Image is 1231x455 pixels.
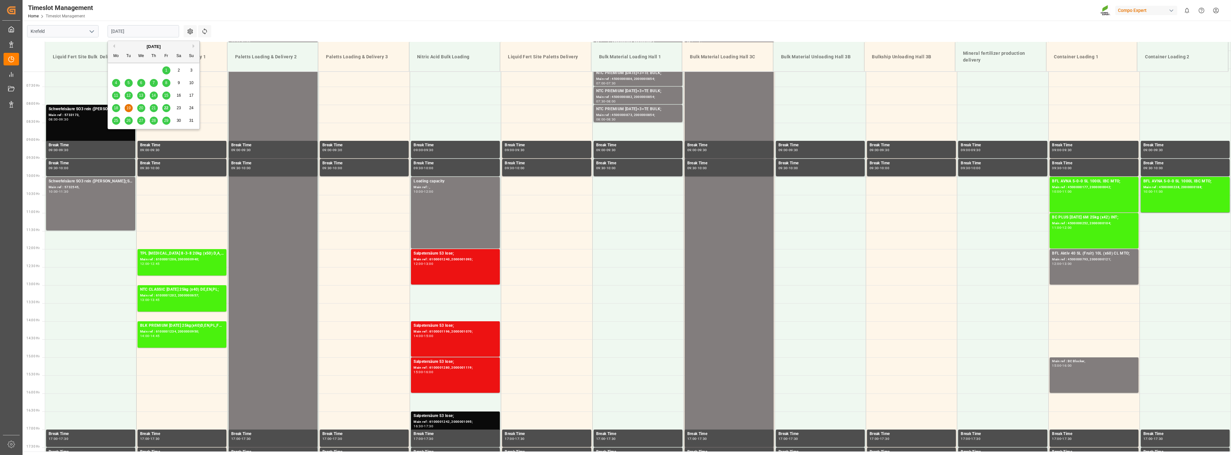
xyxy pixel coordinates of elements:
span: 15:00 Hr [26,354,40,358]
span: 27 [139,118,143,123]
div: 10:00 [414,190,423,193]
div: Break Time [1052,160,1136,167]
div: 10:00 [971,167,980,169]
div: Main ref : 6100001196, 2000001070; [414,329,497,334]
span: 9 [178,81,180,85]
div: Choose Friday, August 1st, 2025 [162,66,170,74]
span: 4 [115,81,117,85]
span: 2 [178,68,180,73]
div: 10:00 [1154,167,1163,169]
div: - [332,149,333,151]
span: 6 [140,81,142,85]
div: Main ref : 4500000252, 2000000104; [1052,221,1136,226]
div: 11:00 [1154,190,1163,193]
span: 25 [114,118,118,123]
span: 28 [151,118,156,123]
div: Break Time [322,142,406,149]
span: 7 [153,81,155,85]
span: 10:30 Hr [26,192,40,196]
div: Main ref : 5732545, [49,185,133,190]
div: - [788,167,789,169]
div: Break Time [687,142,771,149]
div: - [149,149,150,151]
div: 09:30 [515,149,525,151]
div: Choose Wednesday, August 27th, 2025 [137,117,145,125]
div: 09:30 [505,167,514,169]
div: Break Time [49,142,133,149]
div: Break Time [505,142,588,149]
div: - [423,190,424,193]
div: 14:00 [414,334,423,337]
div: Fr [162,52,170,60]
span: 15:30 Hr [26,373,40,376]
div: - [1153,149,1154,151]
div: - [149,167,150,169]
div: 09:30 [140,167,149,169]
div: Break Time [1143,160,1227,167]
div: 09:30 [778,167,788,169]
span: 24 [189,106,193,110]
div: 12:00 [424,190,433,193]
div: 16:00 [424,371,433,373]
span: 11:00 Hr [26,210,40,214]
div: - [605,149,606,151]
div: Mineral fertilizer production delivery [960,47,1041,66]
span: 31 [189,118,193,123]
div: 07:30 [596,100,606,103]
div: 09:30 [1154,149,1163,151]
div: 16:00 [1063,364,1072,367]
div: Choose Friday, August 29th, 2025 [162,117,170,125]
div: BLK PREMIUM [DATE] 25kg(x40)D,EN,PL,FNL;NTC PREMIUM [DATE] 25kg (x40) D,EN,PL;BLK CLASSIC [DATE] ... [140,323,224,329]
div: - [697,149,698,151]
div: Choose Monday, August 4th, 2025 [112,79,120,87]
div: Main ref : 5733173, [49,112,133,118]
div: Break Time [414,160,497,167]
div: NTC CLASSIC [DATE] 25kg (x40) DE,EN,PL; [140,286,224,293]
div: - [788,149,789,151]
span: 30 [177,118,181,123]
div: Container Loading 2 [1142,51,1223,63]
div: - [423,262,424,265]
a: Home [28,14,39,18]
div: Timeslot Management [28,3,93,13]
div: Break Time [49,160,133,167]
div: 12:45 [150,262,160,265]
div: - [697,167,698,169]
div: BC PLUS [DATE] 6M 25kg (x42) INT; [1052,214,1136,221]
span: 09:30 Hr [26,156,40,160]
div: We [137,52,145,60]
div: 09:30 [333,149,342,151]
div: Choose Wednesday, August 20th, 2025 [137,104,145,112]
span: 13 [139,93,143,98]
button: open menu [87,26,96,36]
div: - [514,167,515,169]
div: 08:30 [606,118,616,121]
div: Choose Saturday, August 16th, 2025 [175,92,183,100]
div: 09:30 [242,149,251,151]
div: NTC PREMIUM [DATE]+3+TE BULK; [596,70,680,76]
div: Choose Tuesday, August 12th, 2025 [125,92,133,100]
div: 09:30 [59,118,68,121]
div: 10:00 [606,167,616,169]
div: Choose Friday, August 22nd, 2025 [162,104,170,112]
span: 1 [165,68,167,73]
div: Break Time [596,160,680,167]
div: month 2025-08 [110,64,198,127]
span: 29 [164,118,168,123]
div: Main ref : 4500000873, 2000000854; [596,112,680,118]
input: DD.MM.YYYY [108,25,179,37]
div: Choose Sunday, August 31st, 2025 [187,117,196,125]
div: Salpetersäure 53 lose; [414,323,497,329]
span: 20 [139,106,143,110]
div: Break Time [870,160,953,167]
div: BFL AVNA 5-0-0 SL 1000L IBC MTO; [1143,178,1227,185]
span: 11:30 Hr [26,228,40,232]
div: - [1061,149,1062,151]
span: 12:00 Hr [26,246,40,250]
div: - [58,118,59,121]
button: Next Month [193,44,196,48]
div: NTC PREMIUM [DATE]+3+TE BULK; [596,106,680,112]
div: 09:00 [596,149,606,151]
div: - [149,262,150,265]
div: 14:45 [150,334,160,337]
